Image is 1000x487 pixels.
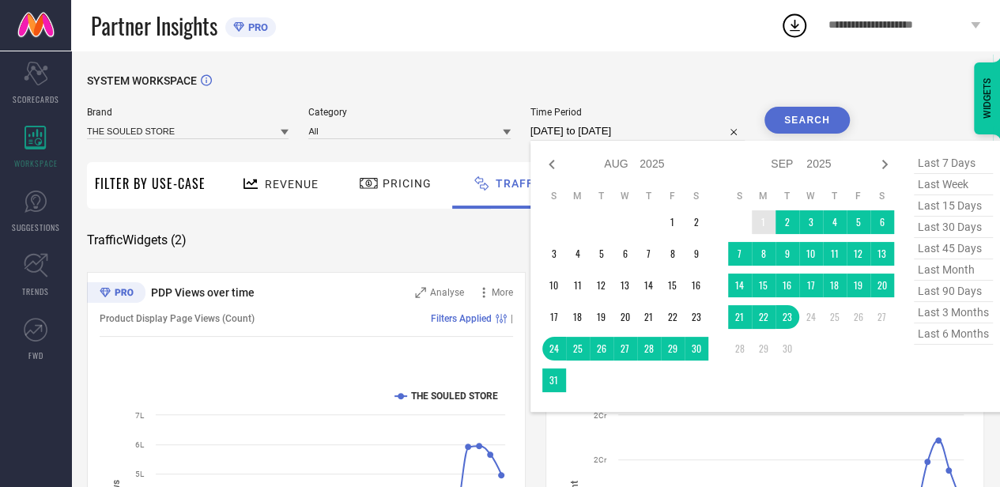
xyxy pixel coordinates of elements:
[590,242,613,266] td: Tue Aug 05 2025
[870,210,894,234] td: Sat Sep 06 2025
[799,274,823,297] td: Wed Sep 17 2025
[566,274,590,297] td: Mon Aug 11 2025
[752,210,775,234] td: Mon Sep 01 2025
[661,274,685,297] td: Fri Aug 15 2025
[265,178,319,191] span: Revenue
[542,190,566,202] th: Sunday
[511,313,513,324] span: |
[135,470,145,478] text: 5L
[823,305,847,329] td: Thu Sep 25 2025
[590,274,613,297] td: Tue Aug 12 2025
[914,281,993,302] span: last 90 days
[14,157,58,169] span: WORKSPACE
[415,287,426,298] svg: Zoom
[637,190,661,202] th: Thursday
[542,155,561,174] div: Previous month
[637,274,661,297] td: Thu Aug 14 2025
[22,285,49,297] span: TRENDS
[870,305,894,329] td: Sat Sep 27 2025
[430,287,464,298] span: Analyse
[496,177,545,190] span: Traffic
[100,313,255,324] span: Product Display Page Views (Count)
[823,190,847,202] th: Thursday
[566,190,590,202] th: Monday
[566,337,590,361] td: Mon Aug 25 2025
[685,337,708,361] td: Sat Aug 30 2025
[914,238,993,259] span: last 45 days
[637,337,661,361] td: Thu Aug 28 2025
[542,242,566,266] td: Sun Aug 03 2025
[566,305,590,329] td: Mon Aug 18 2025
[799,305,823,329] td: Wed Sep 24 2025
[594,455,607,464] text: 2Cr
[530,107,745,118] span: Time Period
[728,305,752,329] td: Sun Sep 21 2025
[95,174,206,193] span: Filter By Use-Case
[799,242,823,266] td: Wed Sep 10 2025
[775,190,799,202] th: Tuesday
[87,232,187,248] span: Traffic Widgets ( 2 )
[847,242,870,266] td: Fri Sep 12 2025
[542,337,566,361] td: Sun Aug 24 2025
[685,190,708,202] th: Saturday
[590,190,613,202] th: Tuesday
[661,190,685,202] th: Friday
[637,242,661,266] td: Thu Aug 07 2025
[775,242,799,266] td: Tue Sep 09 2025
[752,337,775,361] td: Mon Sep 29 2025
[875,155,894,174] div: Next month
[685,274,708,297] td: Sat Aug 16 2025
[87,107,289,118] span: Brand
[914,153,993,174] span: last 7 days
[780,11,809,40] div: Open download list
[661,305,685,329] td: Fri Aug 22 2025
[728,190,752,202] th: Sunday
[775,305,799,329] td: Tue Sep 23 2025
[590,305,613,329] td: Tue Aug 19 2025
[91,9,217,42] span: Partner Insights
[308,107,510,118] span: Category
[613,242,637,266] td: Wed Aug 06 2025
[775,210,799,234] td: Tue Sep 02 2025
[775,337,799,361] td: Tue Sep 30 2025
[685,242,708,266] td: Sat Aug 09 2025
[685,305,708,329] td: Sat Aug 23 2025
[764,107,850,134] button: Search
[661,242,685,266] td: Fri Aug 08 2025
[823,210,847,234] td: Thu Sep 04 2025
[728,242,752,266] td: Sun Sep 07 2025
[870,274,894,297] td: Sat Sep 20 2025
[847,190,870,202] th: Friday
[637,305,661,329] td: Thu Aug 21 2025
[914,195,993,217] span: last 15 days
[752,242,775,266] td: Mon Sep 08 2025
[914,174,993,195] span: last week
[914,323,993,345] span: last 6 months
[431,313,492,324] span: Filters Applied
[542,305,566,329] td: Sun Aug 17 2025
[799,210,823,234] td: Wed Sep 03 2025
[661,210,685,234] td: Fri Aug 01 2025
[542,274,566,297] td: Sun Aug 10 2025
[613,305,637,329] td: Wed Aug 20 2025
[383,177,432,190] span: Pricing
[87,282,145,306] div: Premium
[823,242,847,266] td: Thu Sep 11 2025
[594,411,607,420] text: 2Cr
[752,190,775,202] th: Monday
[728,274,752,297] td: Sun Sep 14 2025
[728,337,752,361] td: Sun Sep 28 2025
[151,286,255,299] span: PDP Views over time
[661,337,685,361] td: Fri Aug 29 2025
[530,122,745,141] input: Select time period
[847,305,870,329] td: Fri Sep 26 2025
[914,302,993,323] span: last 3 months
[28,349,43,361] span: FWD
[566,242,590,266] td: Mon Aug 04 2025
[590,337,613,361] td: Tue Aug 26 2025
[823,274,847,297] td: Thu Sep 18 2025
[492,287,513,298] span: More
[752,305,775,329] td: Mon Sep 22 2025
[847,210,870,234] td: Fri Sep 05 2025
[542,368,566,392] td: Sun Aug 31 2025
